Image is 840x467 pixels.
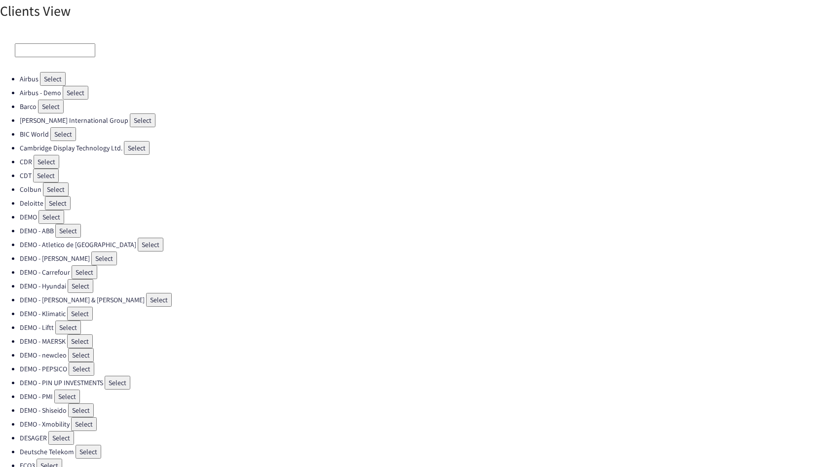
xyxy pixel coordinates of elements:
li: Deutsche Telekom [20,445,840,459]
button: Select [33,169,59,182]
li: BIC World [20,127,840,141]
button: Select [67,334,93,348]
button: Select [72,265,97,279]
li: DEMO - ABB [20,224,840,238]
button: Select [38,100,64,113]
button: Select [40,72,66,86]
button: Select [54,390,80,403]
li: DESAGER [20,431,840,445]
li: DEMO - PIN UP INVESTMENTS [20,376,840,390]
li: Barco [20,100,840,113]
li: DEMO - newcleo [20,348,840,362]
li: DEMO - Carrefour [20,265,840,279]
button: Select [91,251,117,265]
li: DEMO - [PERSON_NAME] & [PERSON_NAME] [20,293,840,307]
button: Select [55,321,81,334]
button: Select [124,141,150,155]
button: Select [68,403,94,417]
li: DEMO [20,210,840,224]
li: DEMO - PEPSICO [20,362,840,376]
li: Colbun [20,182,840,196]
button: Select [63,86,88,100]
button: Select [34,155,59,169]
li: DEMO - Xmobility [20,417,840,431]
button: Select [68,279,93,293]
li: CDT [20,169,840,182]
li: [PERSON_NAME] International Group [20,113,840,127]
button: Select [69,362,94,376]
button: Select [138,238,163,251]
button: Select [67,307,93,321]
button: Select [45,196,71,210]
button: Select [38,210,64,224]
li: DEMO - Shiseido [20,403,840,417]
li: DEMO - Liftt [20,321,840,334]
li: DEMO - Hyundai [20,279,840,293]
button: Select [146,293,172,307]
li: DEMO - PMI [20,390,840,403]
li: Airbus - Demo [20,86,840,100]
button: Select [68,348,94,362]
button: Select [105,376,130,390]
button: Select [71,417,97,431]
button: Select [48,431,74,445]
div: Widget de chat [791,420,840,467]
li: DEMO - MAERSK [20,334,840,348]
li: CDR [20,155,840,169]
button: Select [55,224,81,238]
button: Select [43,182,69,196]
iframe: Chat Widget [791,420,840,467]
button: Select [50,127,76,141]
button: Select [76,445,101,459]
li: Cambridge Display Technology Ltd. [20,141,840,155]
li: DEMO - Atletico de [GEOGRAPHIC_DATA] [20,238,840,251]
li: Airbus [20,72,840,86]
button: Select [130,113,155,127]
li: DEMO - [PERSON_NAME] [20,251,840,265]
li: DEMO - Klimatic [20,307,840,321]
li: Deloitte [20,196,840,210]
